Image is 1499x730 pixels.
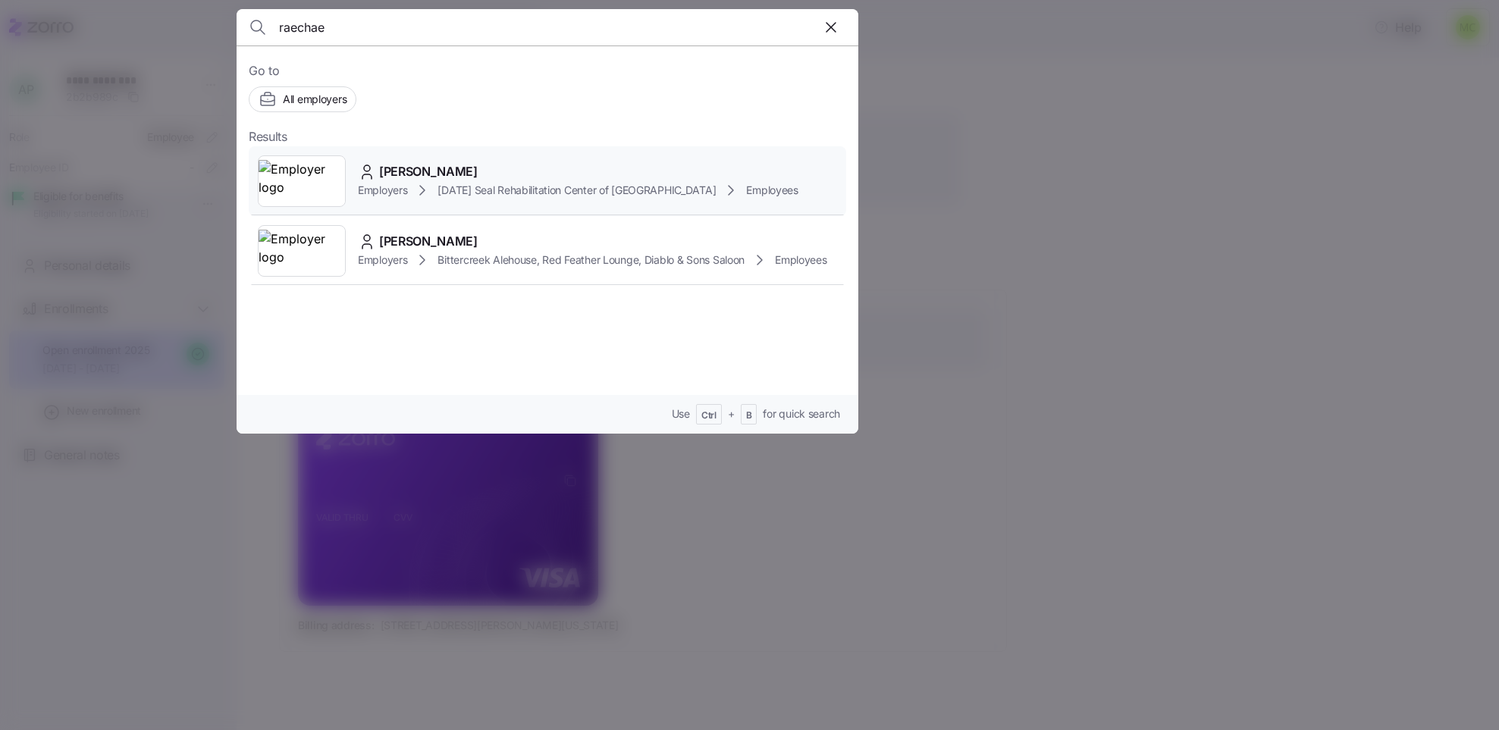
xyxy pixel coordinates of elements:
[437,252,745,268] span: Bittercreek Alehouse, Red Feather Lounge, Diablo & Sons Saloon
[672,406,690,421] span: Use
[249,61,846,80] span: Go to
[249,86,356,112] button: All employers
[379,232,478,251] span: [PERSON_NAME]
[728,406,735,421] span: +
[763,406,840,421] span: for quick search
[437,183,716,198] span: [DATE] Seal Rehabilitation Center of [GEOGRAPHIC_DATA]
[775,252,826,268] span: Employees
[259,160,345,202] img: Employer logo
[358,252,407,268] span: Employers
[746,183,798,198] span: Employees
[701,409,717,422] span: Ctrl
[746,409,752,422] span: B
[379,162,478,181] span: [PERSON_NAME]
[249,127,287,146] span: Results
[283,92,347,107] span: All employers
[259,230,345,272] img: Employer logo
[358,183,407,198] span: Employers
